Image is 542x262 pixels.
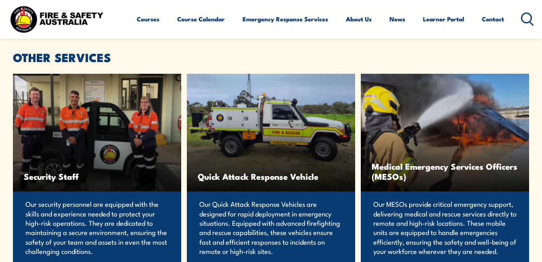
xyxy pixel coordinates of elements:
[372,161,518,181] span: Medical Emergency Services Officers (MESOs)
[243,9,328,29] a: Emergency Response Services
[198,171,344,181] span: Quick Attack Response Vehicle
[25,199,169,256] p: Our security personnel are equipped with the skills and experience needed to protect your high-ri...
[346,9,372,29] a: About Us
[24,171,170,181] span: Security Staff
[482,9,504,29] a: Contact
[177,9,225,29] a: Course Calendar
[199,199,343,256] p: Our Quick Attack Response Vehicles are designed for rapid deployment in emergency situations. Equ...
[137,9,159,29] a: Courses
[423,9,464,29] a: Learner Portal
[373,199,517,256] p: Our MESOs provide critical emergency support, delivering medical and rescue services directly to ...
[13,52,529,62] h2: OTHER SERVICES
[389,9,405,29] a: News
